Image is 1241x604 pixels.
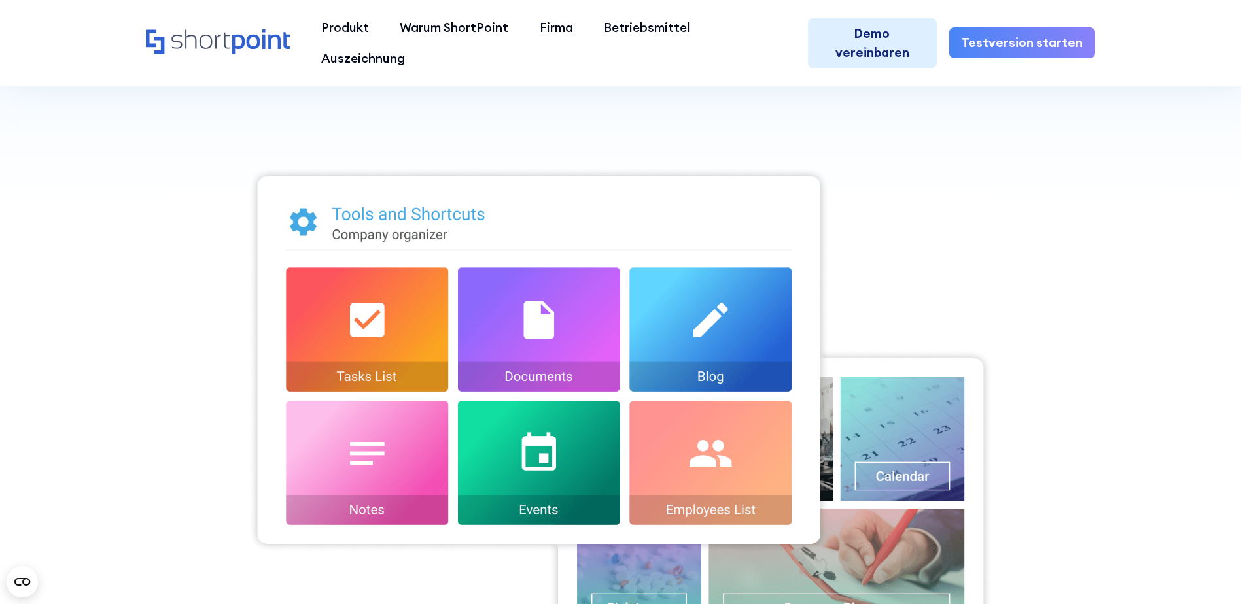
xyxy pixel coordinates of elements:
[321,18,369,37] div: Produkt
[949,27,1095,58] a: Testversion starten
[7,566,38,597] button: CMP-Widget öffnen
[588,12,705,42] a: Betriebsmittel
[306,12,384,42] a: Produkt
[385,12,524,42] a: Warum ShortPoint
[306,43,420,74] a: Auszeichnung
[146,29,290,56] a: Heim
[1176,541,1241,604] div: Chat-Widget
[808,18,937,68] a: Demo vereinbaren
[540,18,573,37] div: Firma
[321,49,405,67] div: Auszeichnung
[524,12,588,42] a: Firma
[1176,541,1241,604] iframe: Chat Widget
[400,18,508,37] div: Warum ShortPoint
[604,18,690,37] div: Betriebsmittel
